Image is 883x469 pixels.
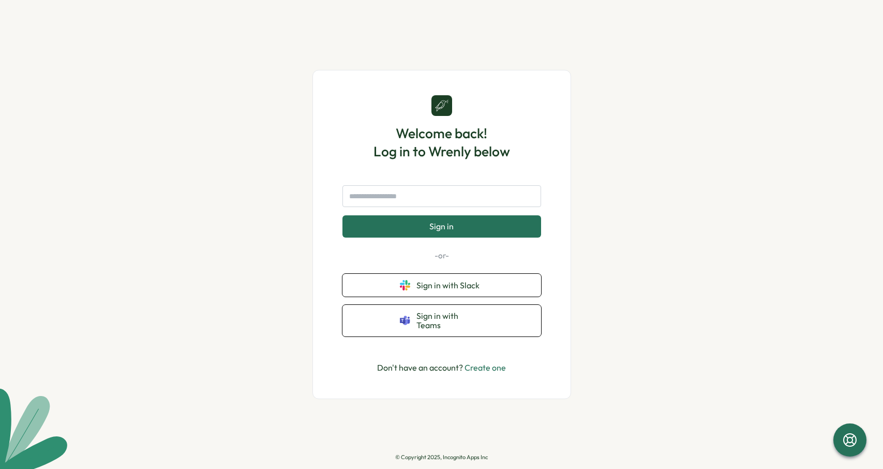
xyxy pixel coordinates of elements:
[373,124,510,160] h1: Welcome back! Log in to Wrenly below
[416,281,484,290] span: Sign in with Slack
[342,250,541,261] p: -or-
[429,222,454,231] span: Sign in
[377,361,506,374] p: Don't have an account?
[342,215,541,237] button: Sign in
[416,311,484,330] span: Sign in with Teams
[342,305,541,336] button: Sign in with Teams
[395,454,488,461] p: © Copyright 2025, Incognito Apps Inc
[342,274,541,297] button: Sign in with Slack
[465,362,506,373] a: Create one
